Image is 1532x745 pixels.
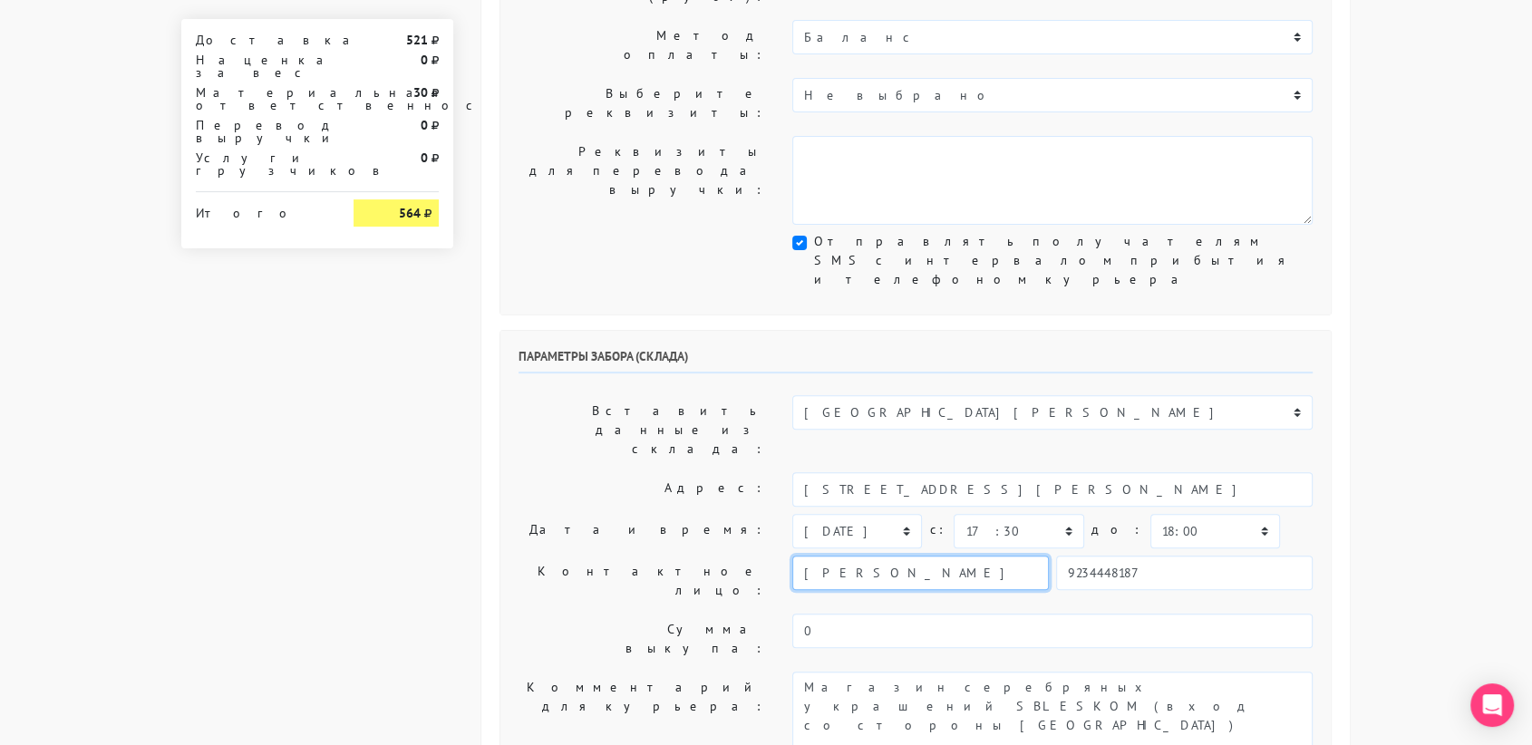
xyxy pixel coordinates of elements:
[421,52,428,68] strong: 0
[182,151,340,177] div: Услуги грузчиков
[182,34,340,46] div: Доставка
[182,53,340,79] div: Наценка за вес
[399,205,421,221] strong: 564
[196,199,326,219] div: Итого
[505,472,779,507] label: Адрес:
[505,514,779,548] label: Дата и время:
[413,84,428,101] strong: 30
[505,614,779,664] label: Сумма выкупа:
[1056,556,1313,590] input: Телефон
[505,136,779,225] label: Реквизиты для перевода выручки:
[1470,683,1514,727] div: Open Intercom Messenger
[929,514,946,546] label: c:
[505,556,779,606] label: Контактное лицо:
[519,349,1313,373] h6: Параметры забора (склада)
[182,119,340,144] div: Перевод выручки
[505,20,779,71] label: Метод оплаты:
[182,86,340,111] div: Материальная ответственность
[406,32,428,48] strong: 521
[814,232,1313,289] label: Отправлять получателям SMS с интервалом прибытия и телефоном курьера
[1091,514,1143,546] label: до:
[421,150,428,166] strong: 0
[505,78,779,129] label: Выберите реквизиты:
[421,117,428,133] strong: 0
[792,556,1049,590] input: Имя
[505,395,779,465] label: Вставить данные из склада:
